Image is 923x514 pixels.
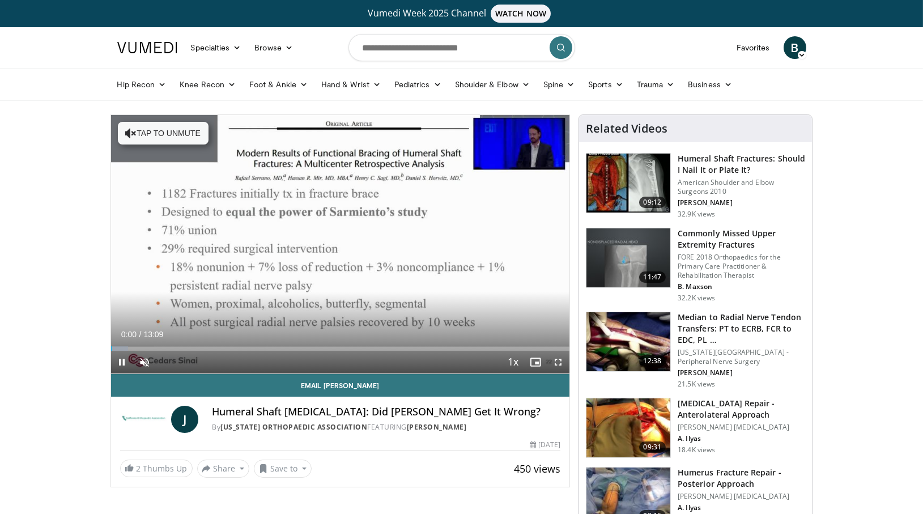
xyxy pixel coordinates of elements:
[220,422,367,432] a: [US_STATE] Orthopaedic Association
[581,73,630,96] a: Sports
[586,312,670,371] img: 304908_0001_1.png.150x105_q85_crop-smart_upscale.jpg
[212,422,560,432] div: By FEATURING
[254,460,312,478] button: Save to
[678,210,715,219] p: 32.9K views
[639,271,666,283] span: 11:47
[678,423,805,432] p: [PERSON_NAME] [MEDICAL_DATA]
[388,73,448,96] a: Pediatrics
[678,294,715,303] p: 32.2K views
[678,312,805,346] h3: Median to Radial Nerve Tendon Transfers: PT to ECRB, FCR to EDC, PL …
[212,406,560,418] h4: Humeral Shaft [MEDICAL_DATA]: Did [PERSON_NAME] Get It Wrong?
[348,34,575,61] input: Search topics, interventions
[514,462,560,475] span: 450 views
[678,253,805,280] p: FORE 2018 Orthopaedics for the Primary Care Practitioner & Rehabilitation Therapist
[586,228,670,287] img: b2c65235-e098-4cd2-ab0f-914df5e3e270.150x105_q85_crop-smart_upscale.jpg
[111,115,570,374] video-js: Video Player
[678,348,805,366] p: [US_STATE][GEOGRAPHIC_DATA] - Peripheral Nerve Surgery
[586,398,805,458] a: 09:31 [MEDICAL_DATA] Repair - Anterolateral Approach [PERSON_NAME] [MEDICAL_DATA] A. Ilyas 18.4K ...
[134,351,156,373] button: Unmute
[586,398,670,457] img: fd3b349a-9860-460e-a03a-0db36c4d1252.150x105_q85_crop-smart_upscale.jpg
[118,122,209,145] button: Tap to unmute
[678,198,805,207] p: [PERSON_NAME]
[248,36,300,59] a: Browse
[119,5,805,23] a: Vumedi Week 2025 ChannelWATCH NOW
[120,460,193,477] a: 2 Thumbs Up
[547,351,569,373] button: Fullscreen
[678,368,805,377] p: [PERSON_NAME]
[171,406,198,433] a: J
[630,73,682,96] a: Trauma
[639,197,666,208] span: 09:12
[678,178,805,196] p: American Shoulder and Elbow Surgeons 2010
[111,374,570,397] a: Email [PERSON_NAME]
[678,503,805,512] p: A. Ilyas
[586,153,805,219] a: 09:12 Humeral Shaft Fractures: Should I Nail It or Plate It? American Shoulder and Elbow Surgeons...
[678,434,805,443] p: A. Ilyas
[139,330,142,339] span: /
[121,330,137,339] span: 0:00
[784,36,806,59] a: B
[117,42,177,53] img: VuMedi Logo
[173,73,243,96] a: Knee Recon
[678,492,805,501] p: [PERSON_NAME] [MEDICAL_DATA]
[730,36,777,59] a: Favorites
[184,36,248,59] a: Specialties
[537,73,581,96] a: Spine
[501,351,524,373] button: Playback Rate
[678,380,715,389] p: 21.5K views
[639,355,666,367] span: 12:38
[678,445,715,454] p: 18.4K views
[407,422,467,432] a: [PERSON_NAME]
[678,398,805,420] h3: [MEDICAL_DATA] Repair - Anterolateral Approach
[678,153,805,176] h3: Humeral Shaft Fractures: Should I Nail It or Plate It?
[120,406,167,433] img: California Orthopaedic Association
[137,463,141,474] span: 2
[524,351,547,373] button: Enable picture-in-picture mode
[197,460,250,478] button: Share
[314,73,388,96] a: Hand & Wrist
[586,228,805,303] a: 11:47 Commonly Missed Upper Extremity Fractures FORE 2018 Orthopaedics for the Primary Care Pract...
[110,73,173,96] a: Hip Recon
[678,228,805,250] h3: Commonly Missed Upper Extremity Fractures
[530,440,560,450] div: [DATE]
[586,154,670,213] img: sot_1.png.150x105_q85_crop-smart_upscale.jpg
[639,441,666,453] span: 09:31
[111,351,134,373] button: Pause
[491,5,551,23] span: WATCH NOW
[678,282,805,291] p: B. Maxson
[111,346,570,351] div: Progress Bar
[243,73,314,96] a: Foot & Ankle
[681,73,739,96] a: Business
[586,122,667,135] h4: Related Videos
[448,73,537,96] a: Shoulder & Elbow
[678,467,805,490] h3: Humerus Fracture Repair - Posterior Approach
[586,312,805,389] a: 12:38 Median to Radial Nerve Tendon Transfers: PT to ECRB, FCR to EDC, PL … [US_STATE][GEOGRAPHIC...
[143,330,163,339] span: 13:09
